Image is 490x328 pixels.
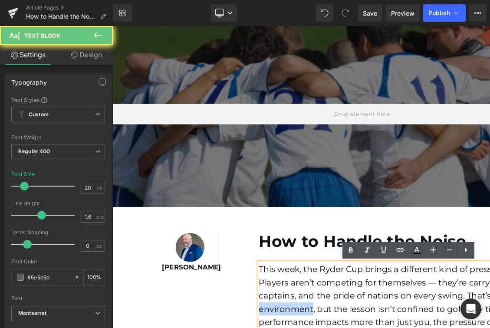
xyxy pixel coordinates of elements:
span: Save [363,9,377,18]
div: Typography [11,74,47,86]
div: Font Weight [11,134,105,141]
b: How to Handle the Noise [154,216,372,236]
i: Montserrat [18,310,46,317]
a: Preview [386,4,420,22]
strong: [PERSON_NAME] [52,249,114,257]
div: Text Color [11,259,105,265]
div: Open Intercom Messenger [460,298,481,319]
b: Custom [29,111,49,118]
input: Color [27,272,70,282]
a: New Library [113,4,132,22]
button: Undo [316,4,333,22]
button: Redo [337,4,354,22]
div: Font [11,295,105,302]
span: Publish [428,10,450,16]
button: More [469,4,487,22]
div: Line Height [11,200,105,207]
span: em [96,214,104,220]
span: Preview [391,9,414,18]
div: Letter Spacing [11,230,105,236]
span: Text Block [24,32,60,39]
a: Design [58,45,115,65]
div: Font Size [11,171,35,177]
button: Publish [423,4,466,22]
b: Regular 400 [18,148,50,154]
span: px [96,185,104,190]
div: % [84,270,105,285]
span: How to Handle the Noise [26,13,96,20]
div: Text Styles [11,96,105,103]
span: px [96,243,104,249]
a: Article Pages [26,4,113,11]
